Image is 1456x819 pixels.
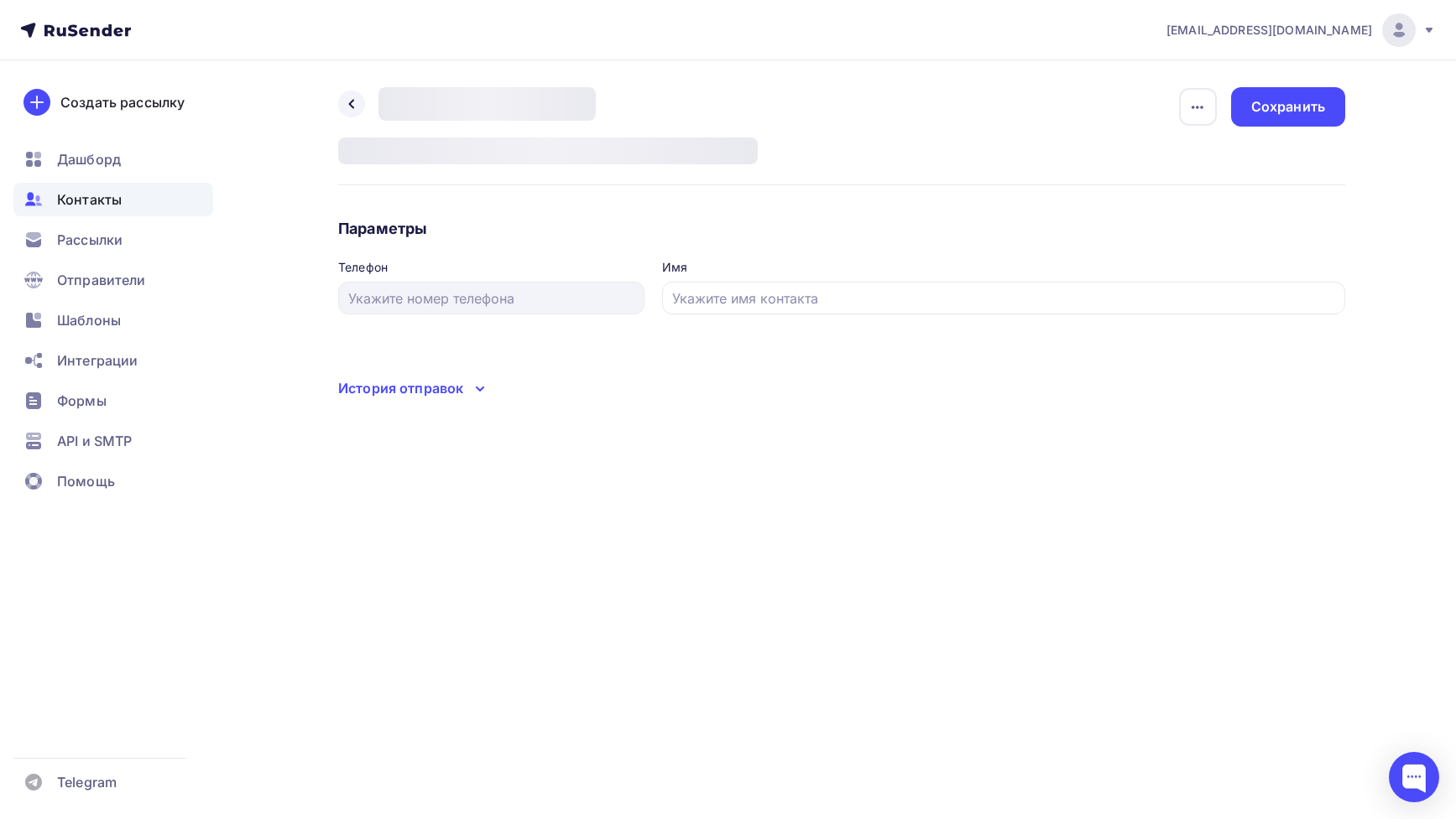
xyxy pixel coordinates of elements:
[662,259,1345,282] legend: Имя
[338,219,1345,239] h4: Параметры
[57,772,117,792] span: Telegram
[57,310,121,330] span: Шаблоны
[1251,97,1325,117] div: Сохранить
[348,288,635,308] input: Укажите номер телефона
[57,431,132,451] span: API и SMTP
[13,384,213,417] a: Формы
[1166,13,1436,47] a: [EMAIL_ADDRESS][DOMAIN_NAME]
[60,92,185,112] div: Создать рассылку
[13,183,213,216] a: Контакты
[672,288,1336,308] input: Укажите имя контакта
[57,189,122,210] span: Контакты
[57,350,138,371] span: Интеграции
[57,230,123,250] span: Рассылки
[13,303,213,337] a: Шаблоны
[13,263,213,297] a: Отправители
[338,378,463,398] div: История отправок
[57,270,146,290] span: Отправители
[1166,22,1372,39] span: [EMAIL_ADDRESS][DOMAIN_NAME]
[338,259,645,282] legend: Телефон
[57,471,115,491] span: Помощь
[57,391,107,411] span: Формы
[13,223,213,257] a: Рассылки
[57,149,121,169] span: Дашборд
[13,143,213,176] a: Дашборд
